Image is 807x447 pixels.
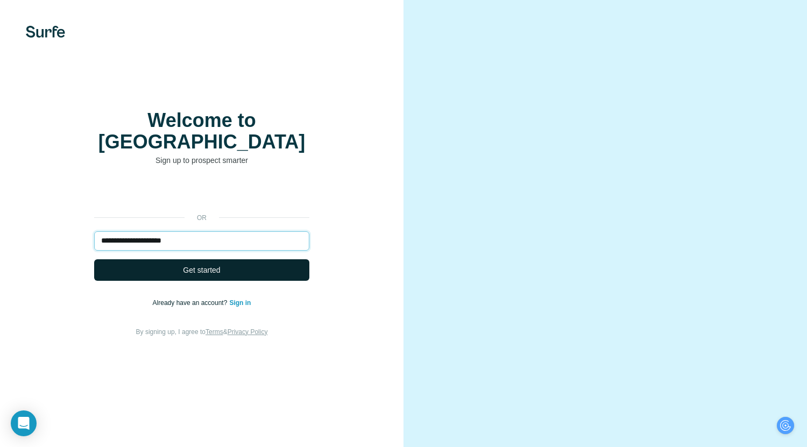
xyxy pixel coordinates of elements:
iframe: Bouton "Se connecter avec Google" [89,182,315,205]
span: By signing up, I agree to & [136,328,268,336]
a: Privacy Policy [228,328,268,336]
p: or [185,213,219,223]
div: Open Intercom Messenger [11,410,37,436]
button: Get started [94,259,309,281]
img: Surfe's logo [26,26,65,38]
a: Sign in [229,299,251,307]
span: Get started [183,265,220,275]
span: Already have an account? [153,299,230,307]
a: Terms [206,328,223,336]
h1: Welcome to [GEOGRAPHIC_DATA] [94,110,309,153]
p: Sign up to prospect smarter [94,155,309,166]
